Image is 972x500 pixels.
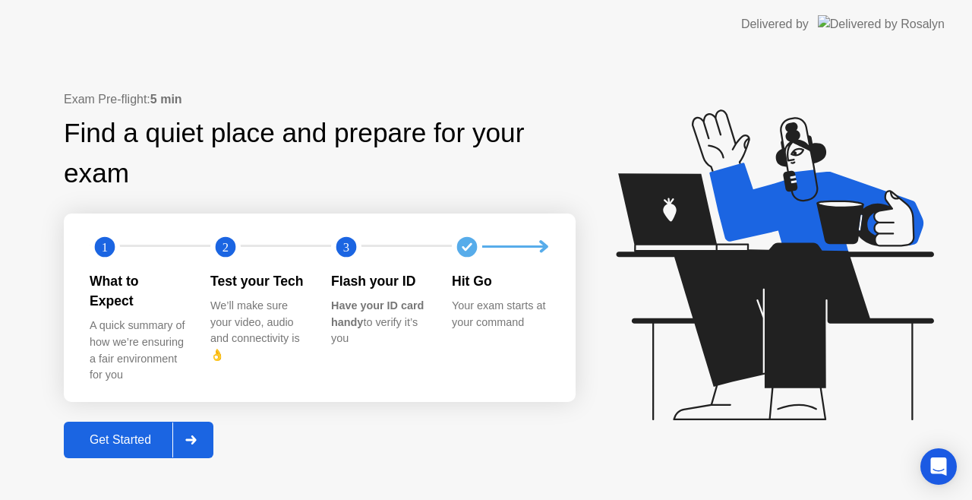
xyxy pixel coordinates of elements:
div: A quick summary of how we’re ensuring a fair environment for you [90,318,186,383]
text: 3 [343,239,349,254]
text: 1 [102,239,108,254]
div: Exam Pre-flight: [64,90,576,109]
text: 2 [222,239,229,254]
div: We’ll make sure your video, audio and connectivity is 👌 [210,298,307,363]
button: Get Started [64,422,213,458]
div: Test your Tech [210,271,307,291]
div: Delivered by [741,15,809,33]
b: 5 min [150,93,182,106]
img: Delivered by Rosalyn [818,15,945,33]
div: to verify it’s you [331,298,428,347]
div: Flash your ID [331,271,428,291]
div: Open Intercom Messenger [920,448,957,485]
div: Find a quiet place and prepare for your exam [64,113,576,194]
b: Have your ID card handy [331,299,424,328]
div: Hit Go [452,271,548,291]
div: Get Started [68,433,172,447]
div: What to Expect [90,271,186,312]
div: Your exam starts at your command [452,298,548,331]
